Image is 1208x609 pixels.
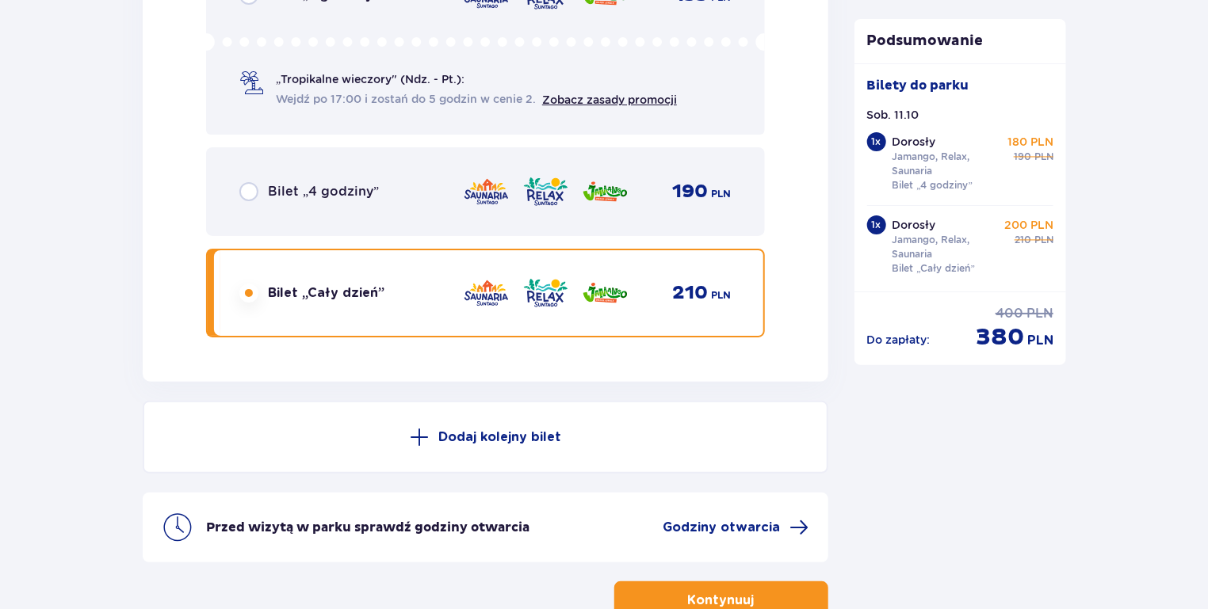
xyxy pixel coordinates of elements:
div: 1 x [867,215,886,234]
p: 180 PLN [1007,134,1053,150]
p: Do zapłaty : [867,332,931,348]
img: Relax [522,276,569,310]
p: Bilet „4 godziny” [893,178,973,192]
p: Jamango, Relax, Saunaria [893,233,1002,261]
p: Bilet „Cały dzień” [893,261,976,276]
span: Bilet „4 godziny” [268,183,379,200]
span: PLN [712,187,732,201]
p: Przed wizytą w parku sprawdź godziny otwarcia [206,519,529,536]
button: Dodaj kolejny bilet [143,401,828,474]
img: Jamango [582,276,629,310]
p: Dorosły [893,217,936,233]
span: „Tropikalne wieczory" (Ndz. - Pt.): [276,71,464,87]
div: 1 x [867,132,886,151]
span: PLN [1026,305,1053,322]
img: Saunaria [463,175,510,208]
img: Relax [522,175,569,208]
span: 400 [996,305,1023,322]
span: 190 [1014,150,1031,164]
span: Bilet „Cały dzień” [268,284,384,302]
span: 210 [1015,233,1031,247]
span: 380 [976,322,1024,352]
span: PLN [1034,150,1053,164]
p: Dodaj kolejny bilet [438,428,561,446]
span: 190 [673,180,709,204]
a: Zobacz zasady promocji [542,93,677,106]
span: PLN [712,288,732,303]
img: Jamango [582,175,629,208]
p: 200 PLN [1004,217,1053,233]
p: Jamango, Relax, Saunaria [893,150,1002,178]
span: 210 [673,281,709,305]
p: Dorosły [893,134,936,150]
p: Sob. 11.10 [867,107,919,123]
span: Wejdź po 17:00 i zostań do 5 godzin w cenie 2. [276,91,536,107]
span: Godziny otwarcia [663,519,781,536]
span: PLN [1027,332,1053,349]
span: PLN [1034,233,1053,247]
p: Kontynuuj [688,592,755,609]
p: Bilety do parku [867,77,969,94]
img: Saunaria [463,276,510,310]
p: Podsumowanie [854,32,1067,51]
a: Godziny otwarcia [663,518,809,537]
